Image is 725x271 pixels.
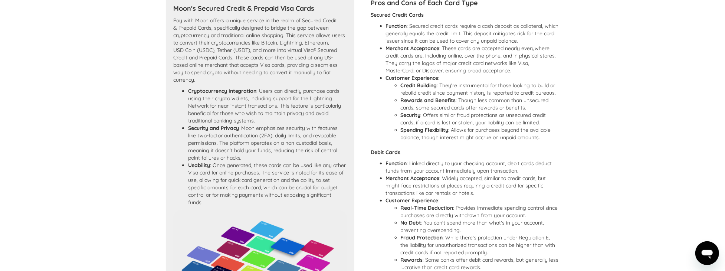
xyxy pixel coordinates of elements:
[401,257,423,263] strong: Rewards
[188,124,347,161] li: : Moon emphasizes security with features like two-factor authentication (2FA), daily limits, and ...
[386,45,560,74] li: : These cards are accepted nearly everywhere credit cards are, including online, over the phone, ...
[401,82,437,89] strong: Credit Building
[386,22,560,45] li: : Secured credit cards require a cash deposit as collateral, which generally equals the credit li...
[401,219,560,234] li: : You can't spend more than what's in your account, preventing overspending.
[386,197,560,271] li: :
[401,97,560,111] li: : Though less common than unsecured cards, some secured cards offer rewards or benefits.
[188,87,347,124] li: : Users can directly purchase cards using their crypto wallets, including support for the Lightni...
[371,149,401,156] strong: Debit Cards
[401,234,560,256] li: : While there's protection under Regulation E, the liability for unauthorized transactions can be...
[386,174,560,197] li: : Widely accepted, similar to credit cards, but might face restrictions at places requiring a cre...
[386,23,407,29] strong: Function
[401,204,560,219] li: : Provides immediate spending control since purchases are directly withdrawn from your account.
[401,97,456,104] strong: Rewards and Benefits
[188,125,239,131] strong: Security and Privacy
[386,75,439,81] strong: Customer Experience
[401,111,560,126] li: : Offers similar fraud protections as unsecured credit cards; if a card is lost or stolen, your l...
[401,82,560,97] li: : They're instrumental for those looking to build or rebuild credit since payment history is repo...
[188,162,210,169] strong: Usability
[386,45,440,52] strong: Merchant Acceptance
[401,126,560,141] li: : Allows for purchases beyond the available balance, though interest might accrue on unpaid amounts.
[401,205,453,211] strong: Real-Time Deduction
[188,161,347,206] li: : Once generated, these cards can be used like any other Visa card for online purchases. The serv...
[401,112,421,118] strong: Security
[188,88,257,94] strong: Cryptocurrency Integration
[386,74,560,141] li: :
[401,219,421,226] strong: No Debt
[386,160,407,167] strong: Function
[371,12,424,18] strong: Secured Credit Cards
[401,127,449,133] strong: Spending Flexibility
[695,241,719,265] iframe: Button to launch messaging window
[386,160,560,174] li: : Linked directly to your checking account, debit cards deduct funds from your account immediatel...
[386,175,440,182] strong: Merchant Acceptance
[401,256,560,271] li: : Some banks offer debit card rewards, but generally less lucrative than credit card rewards.
[401,234,443,241] strong: Fraud Protection
[173,4,347,13] h4: Moon's Secured Credit & Prepaid Visa Cards
[173,17,347,84] p: Pay with Moon offers a unique service in the realm of Secured Credit & Prepaid Cards, specificall...
[386,197,439,204] strong: Customer Experience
